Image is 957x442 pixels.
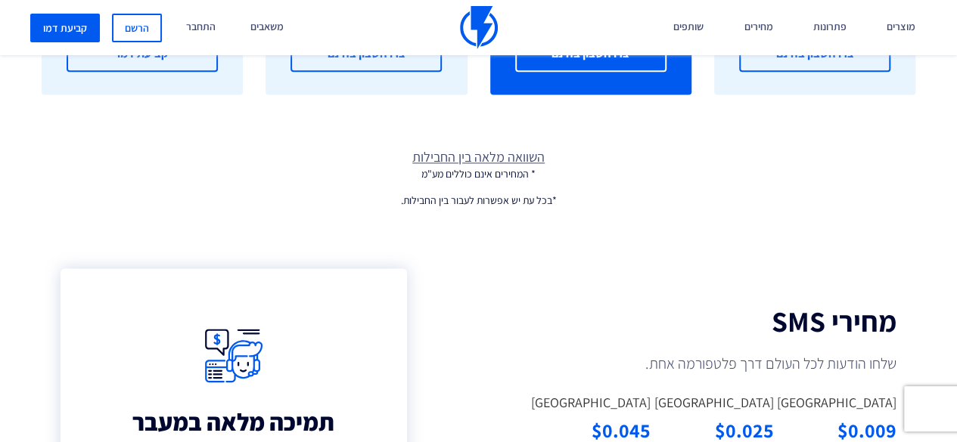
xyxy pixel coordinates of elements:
label: [GEOGRAPHIC_DATA] [797,393,896,413]
h2: מחירי SMS [551,306,897,338]
label: [GEOGRAPHIC_DATA] [673,393,773,413]
h3: תמיכה מלאה במעבר [91,409,377,435]
a: הרשם [112,14,162,42]
p: שלחו הודעות לכל העולם דרך פלטפורמה אחת. [551,353,897,374]
a: קביעת דמו [30,14,100,42]
label: [GEOGRAPHIC_DATA] [551,393,651,413]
